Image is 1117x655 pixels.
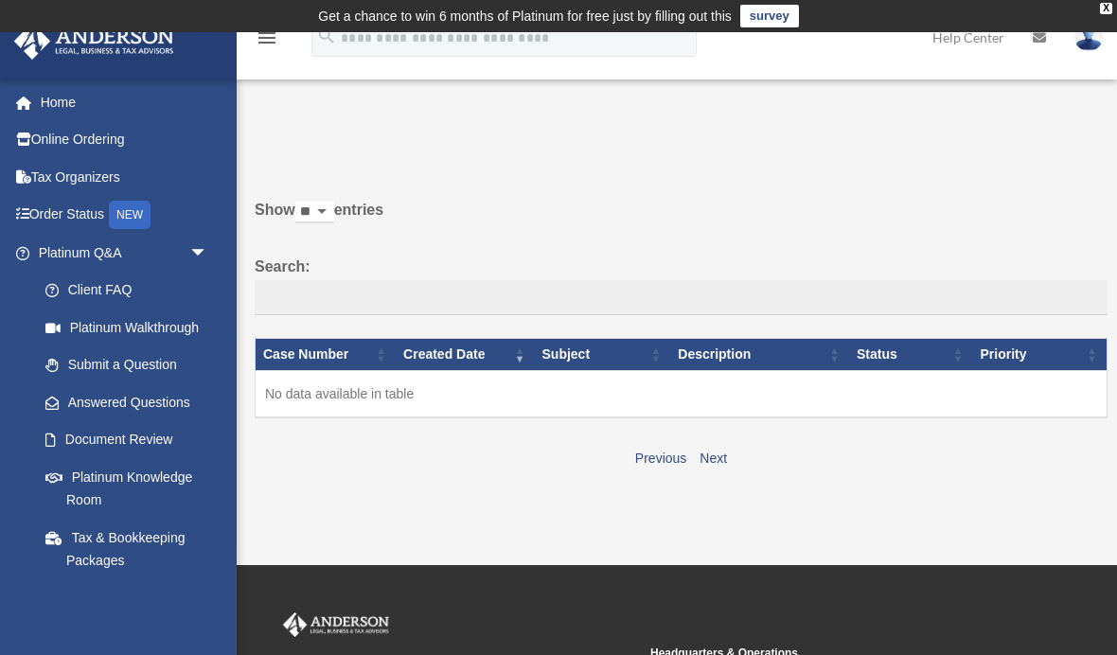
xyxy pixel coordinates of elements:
[318,5,732,27] div: Get a chance to win 6 months of Platinum for free just by filling out this
[13,196,237,235] a: Order StatusNEW
[700,451,727,466] a: Next
[849,339,973,371] th: Status: activate to sort column ascending
[27,309,227,346] a: Platinum Walkthrough
[670,339,849,371] th: Description: activate to sort column ascending
[255,280,1108,316] input: Search:
[1100,3,1112,14] div: close
[256,339,397,371] th: Case Number: activate to sort column ascending
[396,339,534,371] th: Created Date: activate to sort column ascending
[279,612,393,637] img: Anderson Advisors Platinum Portal
[13,121,237,159] a: Online Ordering
[27,383,218,421] a: Answered Questions
[27,579,227,640] a: Land Trust & Deed Forum
[1074,24,1103,51] img: User Pic
[635,451,686,466] a: Previous
[535,339,671,371] th: Subject: activate to sort column ascending
[256,33,278,49] a: menu
[255,197,1108,242] label: Show entries
[27,346,227,384] a: Submit a Question
[255,254,1108,316] label: Search:
[295,202,334,223] select: Showentries
[189,234,227,273] span: arrow_drop_down
[316,26,337,46] i: search
[9,23,180,60] img: Anderson Advisors Platinum Portal
[13,83,237,121] a: Home
[973,339,1108,371] th: Priority: activate to sort column ascending
[27,421,227,459] a: Document Review
[27,272,227,310] a: Client FAQ
[109,201,151,229] div: NEW
[27,519,227,579] a: Tax & Bookkeeping Packages
[740,5,799,27] a: survey
[256,370,1108,417] td: No data available in table
[27,458,227,519] a: Platinum Knowledge Room
[13,158,237,196] a: Tax Organizers
[13,234,227,272] a: Platinum Q&Aarrow_drop_down
[256,27,278,49] i: menu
